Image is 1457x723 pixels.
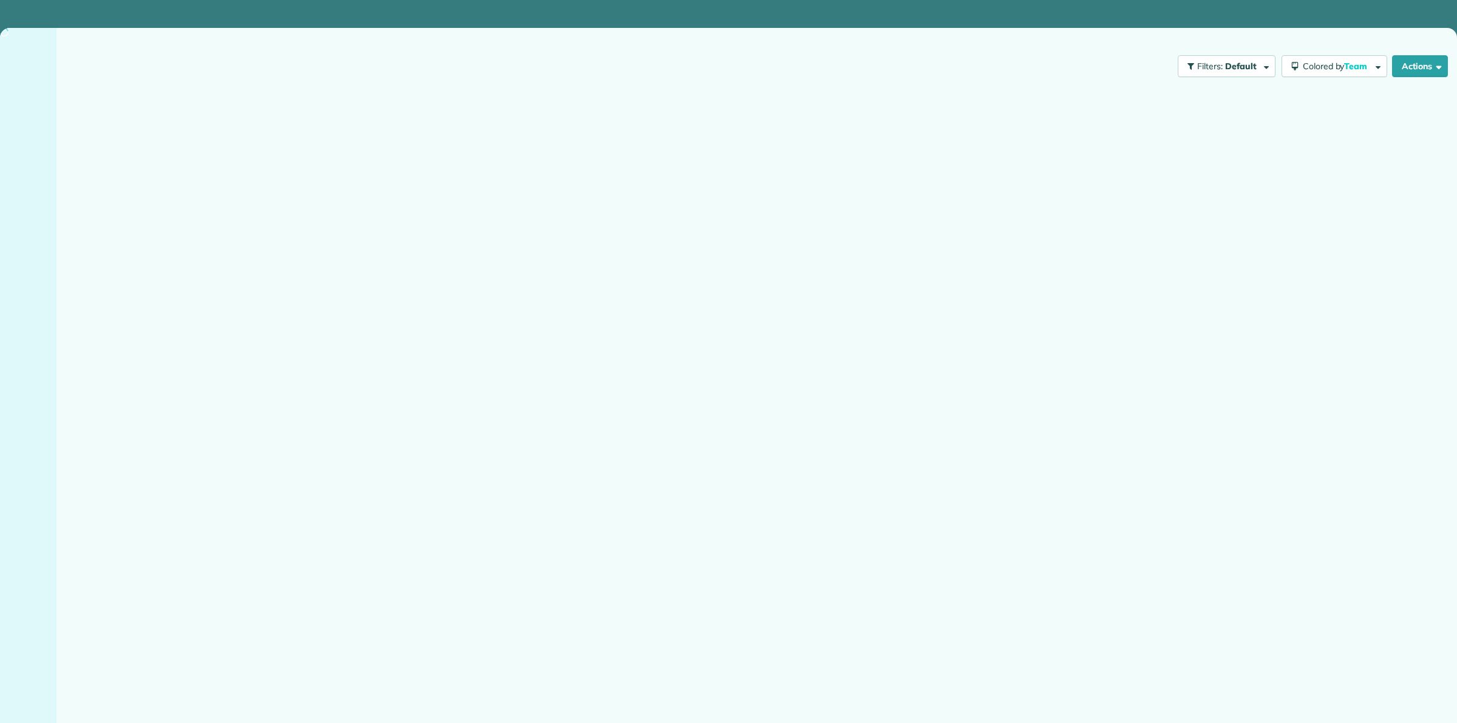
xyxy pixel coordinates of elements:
span: Filters: [1197,61,1223,72]
button: Filters: Default [1178,55,1275,77]
span: Team [1344,61,1369,72]
button: Colored byTeam [1282,55,1387,77]
a: Filters: Default [1172,55,1275,77]
span: Colored by [1303,61,1371,72]
span: Default [1225,61,1257,72]
button: Actions [1392,55,1448,77]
